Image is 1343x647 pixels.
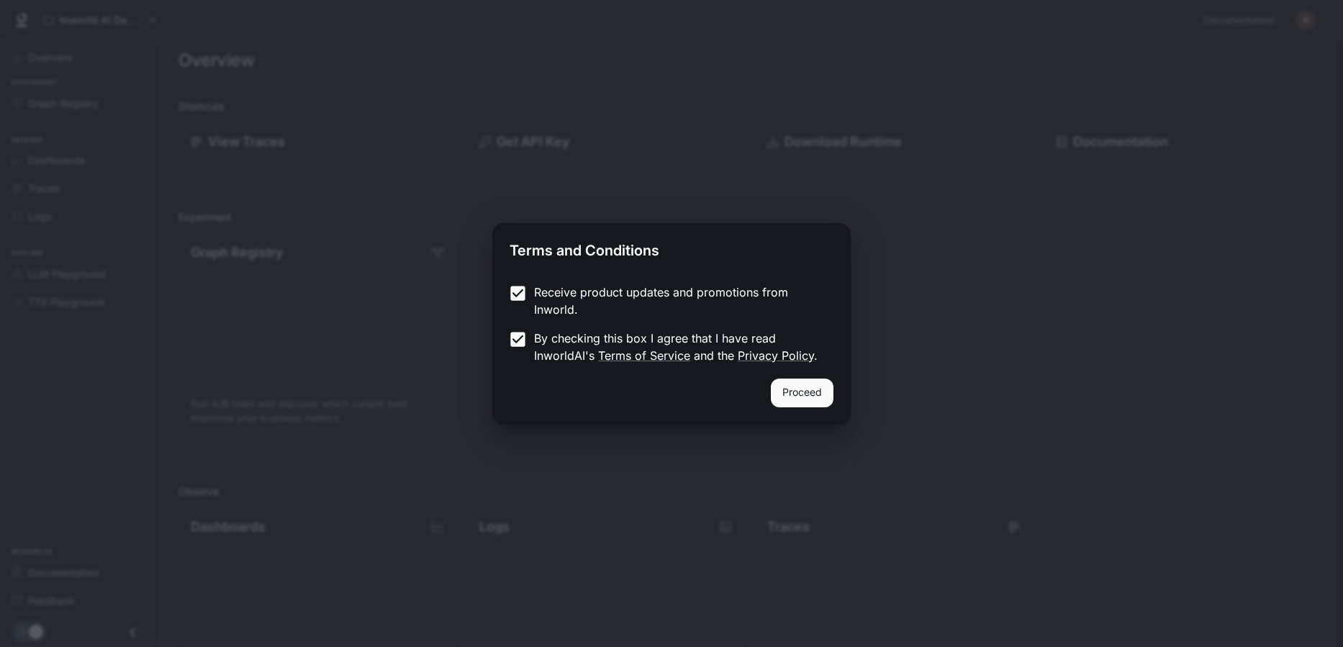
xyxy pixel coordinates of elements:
p: Receive product updates and promotions from Inworld. [534,284,822,318]
a: Terms of Service [598,348,690,363]
h2: Terms and Conditions [492,223,851,272]
p: By checking this box I agree that I have read InworldAI's and the . [534,330,822,364]
a: Privacy Policy [738,348,814,363]
button: Proceed [771,379,833,407]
